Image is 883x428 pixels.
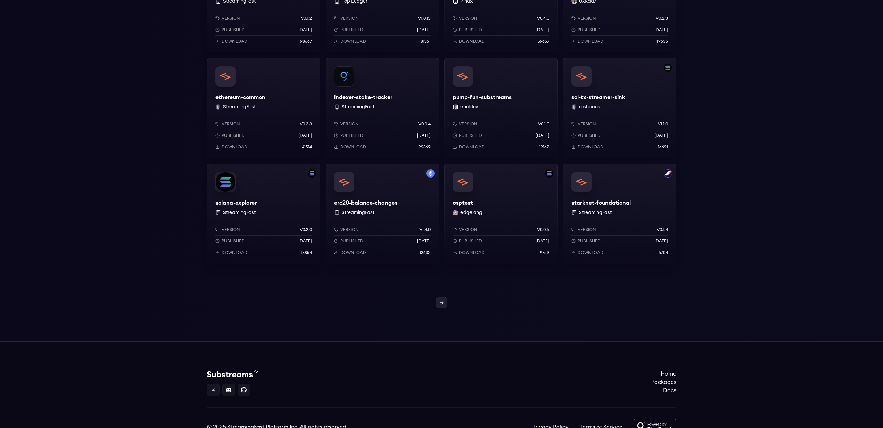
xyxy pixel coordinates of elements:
[418,16,431,21] p: v1.0.13
[537,16,549,21] p: v0.4.0
[657,227,668,232] p: v0.1.4
[222,144,247,150] p: Download
[578,39,603,44] p: Download
[340,133,363,138] p: Published
[342,209,374,216] button: StreamingFast
[654,133,668,138] p: [DATE]
[654,238,668,244] p: [DATE]
[298,27,312,33] p: [DATE]
[300,227,312,232] p: v0.2.0
[656,16,668,21] p: v0.2.3
[459,144,485,150] p: Download
[578,133,601,138] p: Published
[664,169,672,178] img: Filter by starknet network
[658,121,668,127] p: v1.1.0
[563,164,676,264] a: Filter by starknet networkstarknet-foundationalstarknet-foundational StreamingFastVersionv0.1.4Pu...
[223,209,256,216] button: StreamingFast
[302,144,312,150] p: 41514
[658,144,668,150] p: 16691
[340,144,366,150] p: Download
[326,164,439,264] a: Filter by mainnet networkerc20-balance-changeserc20-balance-changes StreamingFastVersionv1.4.0Pub...
[537,39,549,44] p: 59657
[418,144,431,150] p: 29369
[301,250,312,255] p: 13854
[537,227,549,232] p: v0.0.5
[419,227,431,232] p: v1.4.0
[340,227,359,232] p: Version
[460,104,478,110] button: enoldev
[298,238,312,244] p: [DATE]
[459,227,477,232] p: Version
[342,104,374,110] button: StreamingFast
[222,39,247,44] p: Download
[651,378,676,386] a: Packages
[326,58,439,158] a: indexer-stake-trackerindexer-stake-tracker StreamingFastVersionv0.0.4Published[DATE]Download29369
[300,121,312,127] p: v0.3.3
[459,121,477,127] p: Version
[418,121,431,127] p: v0.0.4
[579,104,600,110] button: roshaans
[578,227,596,232] p: Version
[298,133,312,138] p: [DATE]
[222,16,240,21] p: Version
[222,133,245,138] p: Published
[340,121,359,127] p: Version
[459,27,482,33] p: Published
[340,16,359,21] p: Version
[207,58,320,158] a: ethereum-commonethereum-common StreamingFastVersionv0.3.3Published[DATE]Download41514
[222,27,245,33] p: Published
[417,133,431,138] p: [DATE]
[536,27,549,33] p: [DATE]
[578,16,596,21] p: Version
[578,238,601,244] p: Published
[340,39,366,44] p: Download
[444,164,558,264] a: Filter by solana networkosptestosptestedgelang edgelangVersionv0.0.5Published[DATE]Download9753
[421,39,431,44] p: 81361
[579,209,612,216] button: StreamingFast
[417,27,431,33] p: [DATE]
[664,64,672,72] img: Filter by solana network
[540,250,549,255] p: 9753
[536,133,549,138] p: [DATE]
[222,250,247,255] p: Download
[459,250,485,255] p: Download
[538,121,549,127] p: v0.1.0
[340,27,363,33] p: Published
[222,121,240,127] p: Version
[578,27,601,33] p: Published
[207,370,258,378] img: Substream's logo
[651,386,676,395] a: Docs
[654,27,668,33] p: [DATE]
[419,250,431,255] p: 13632
[536,238,549,244] p: [DATE]
[300,39,312,44] p: 98667
[545,169,553,178] img: Filter by solana network
[222,227,240,232] p: Version
[222,238,245,244] p: Published
[656,39,668,44] p: 49635
[459,39,485,44] p: Download
[578,144,603,150] p: Download
[563,58,676,158] a: Filter by solana networksol-tx-streamer-sinksol-tx-streamer-sink roshaansVersionv1.1.0Published[D...
[460,209,482,216] button: edgelang
[301,16,312,21] p: v0.1.2
[426,169,435,178] img: Filter by mainnet network
[459,16,477,21] p: Version
[223,104,256,110] button: StreamingFast
[539,144,549,150] p: 19162
[340,238,363,244] p: Published
[340,250,366,255] p: Download
[459,133,482,138] p: Published
[207,164,320,264] a: Filter by solana networksolana-explorersolana-explorer StreamingFastVersionv0.2.0Published[DATE]D...
[308,169,316,178] img: Filter by solana network
[417,238,431,244] p: [DATE]
[444,58,558,158] a: pump-fun-substreamspump-fun-substreams enoldevVersionv0.1.0Published[DATE]Download19162
[651,370,676,378] a: Home
[659,250,668,255] p: 5704
[578,121,596,127] p: Version
[459,238,482,244] p: Published
[578,250,603,255] p: Download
